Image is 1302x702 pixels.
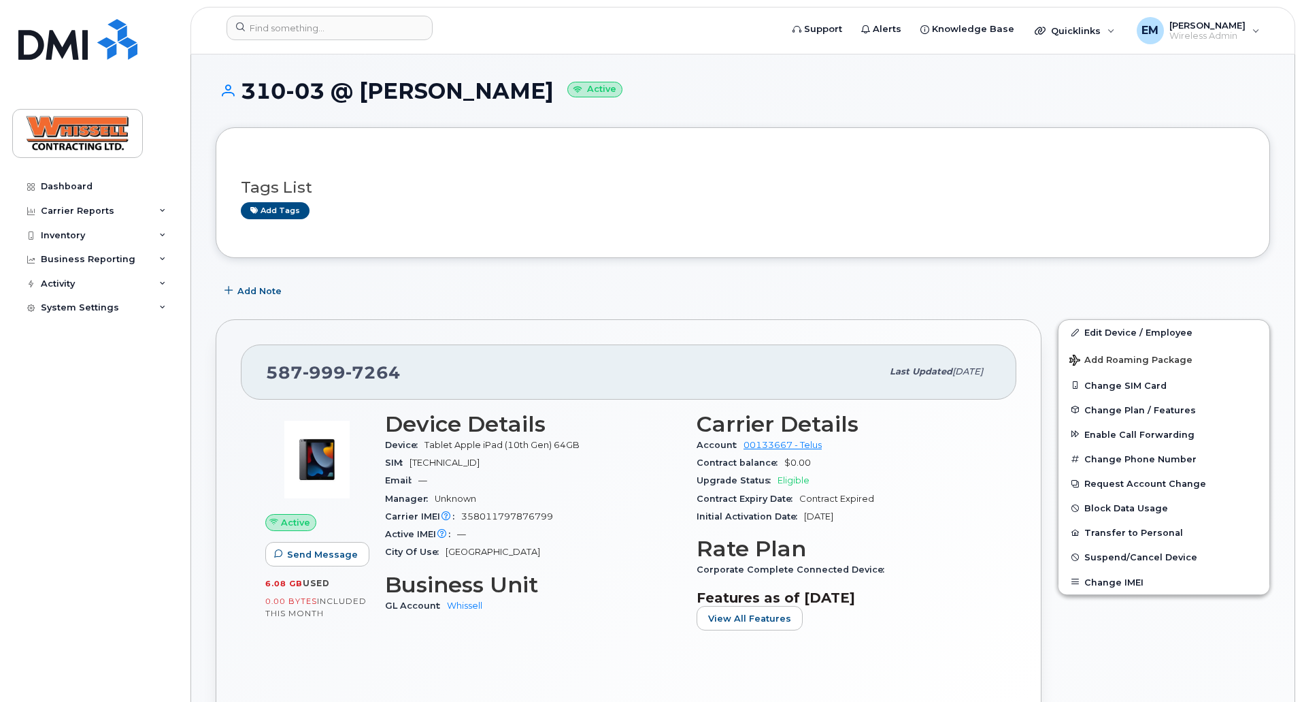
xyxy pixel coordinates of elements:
span: Email [385,475,418,485]
span: 7264 [346,362,401,383]
span: — [457,529,466,539]
span: View All Features [708,612,791,625]
a: 00133667 - Telus [744,440,822,450]
a: Edit Device / Employee [1058,320,1269,345]
span: used [303,578,330,588]
h1: 310-03 @ [PERSON_NAME] [216,79,1270,103]
span: [TECHNICAL_ID] [410,458,480,468]
span: Contract Expiry Date [697,494,799,504]
img: image20231002-4137094-1hzbiyp.jpeg [276,419,358,500]
span: Device [385,440,424,450]
span: Enable Call Forwarding [1084,429,1195,439]
span: Account [697,440,744,450]
span: $0.00 [784,458,811,468]
h3: Business Unit [385,573,680,597]
button: Enable Call Forwarding [1058,422,1269,447]
h3: Carrier Details [697,412,992,436]
a: Whissell [447,601,482,611]
span: City Of Use [385,547,446,557]
span: GL Account [385,601,447,611]
a: Add tags [241,202,310,219]
span: Contract Expired [799,494,874,504]
span: 0.00 Bytes [265,596,317,606]
span: Contract balance [697,458,784,468]
h3: Rate Plan [697,537,992,561]
h3: Device Details [385,412,680,436]
button: Change SIM Card [1058,373,1269,398]
span: Tablet Apple iPad (10th Gen) 64GB [424,440,580,450]
span: Last updated [890,366,952,377]
span: Eligible [778,475,809,485]
span: [DATE] [952,366,983,377]
span: Suspend/Cancel Device [1084,552,1197,562]
button: Change Plan / Features [1058,398,1269,422]
button: Add Roaming Package [1058,345,1269,373]
span: [DATE] [804,511,833,522]
span: 358011797876799 [461,511,553,522]
span: 6.08 GB [265,579,303,588]
button: Request Account Change [1058,471,1269,496]
span: included this month [265,596,367,618]
button: Block Data Usage [1058,496,1269,520]
span: Active IMEI [385,529,457,539]
span: SIM [385,458,410,468]
button: View All Features [697,606,803,631]
span: Corporate Complete Connected Device [697,564,891,575]
span: Initial Activation Date [697,511,804,522]
button: Change Phone Number [1058,447,1269,471]
h3: Tags List [241,179,1245,196]
span: Add Roaming Package [1069,355,1192,368]
span: Add Note [237,285,282,298]
span: [GEOGRAPHIC_DATA] [446,547,540,557]
span: Change Plan / Features [1084,404,1196,415]
span: Unknown [435,494,476,504]
button: Send Message [265,542,369,567]
span: Upgrade Status [697,475,778,485]
button: Suspend/Cancel Device [1058,545,1269,569]
button: Add Note [216,278,293,303]
h3: Features as of [DATE] [697,590,992,606]
span: Carrier IMEI [385,511,461,522]
span: Send Message [287,548,358,561]
span: Manager [385,494,435,504]
button: Transfer to Personal [1058,520,1269,545]
small: Active [567,82,622,97]
button: Change IMEI [1058,570,1269,594]
span: Active [281,516,310,529]
span: 999 [303,362,346,383]
span: — [418,475,427,485]
span: 587 [266,362,401,383]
